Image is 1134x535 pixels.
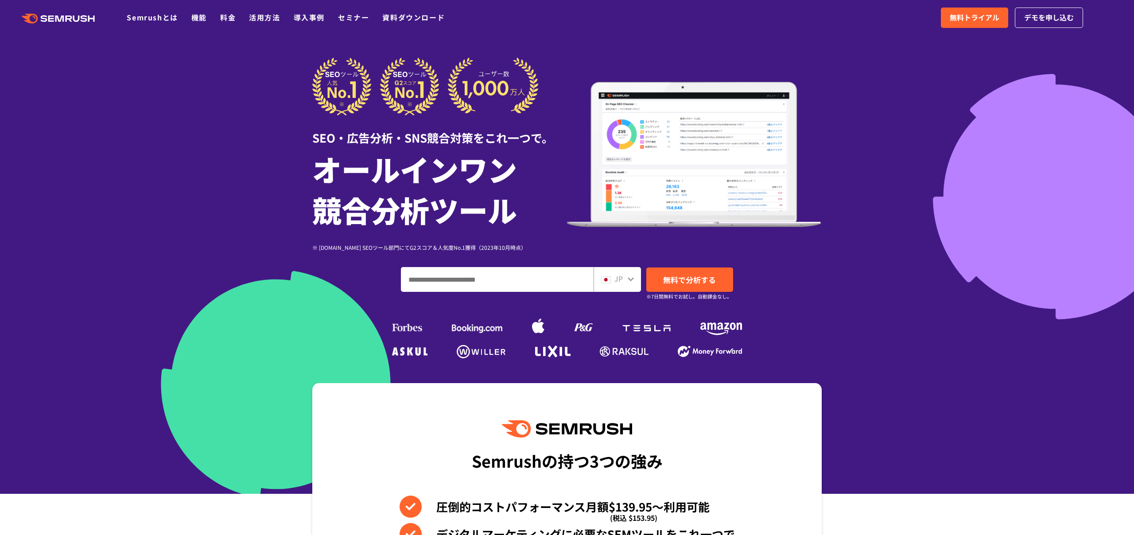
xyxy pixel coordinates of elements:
span: 無料トライアル [950,12,999,23]
a: デモを申し込む [1015,8,1083,28]
a: 資料ダウンロード [382,12,445,23]
span: (税込 $153.95) [610,507,657,529]
div: ※ [DOMAIN_NAME] SEOツール部門にてG2スコア＆人気度No.1獲得（2023年10月時点） [312,243,567,252]
div: Semrushの持つ3つの強み [472,444,663,477]
input: ドメイン、キーワードまたはURLを入力してください [401,267,593,291]
a: 無料で分析する [646,267,733,292]
a: 無料トライアル [941,8,1008,28]
small: ※7日間無料でお試し。自動課金なし。 [646,292,732,301]
img: Semrush [502,420,632,438]
span: デモを申し込む [1024,12,1074,23]
a: 活用方法 [249,12,280,23]
span: 無料で分析する [663,274,716,285]
a: セミナー [338,12,369,23]
h1: オールインワン 競合分析ツール [312,148,567,230]
span: JP [614,273,623,284]
a: 機能 [191,12,207,23]
li: 圧倒的コストパフォーマンス月額$139.95〜利用可能 [400,496,735,518]
div: SEO・広告分析・SNS競合対策をこれ一つで。 [312,116,567,146]
a: Semrushとは [127,12,178,23]
a: 導入事例 [294,12,325,23]
a: 料金 [220,12,236,23]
